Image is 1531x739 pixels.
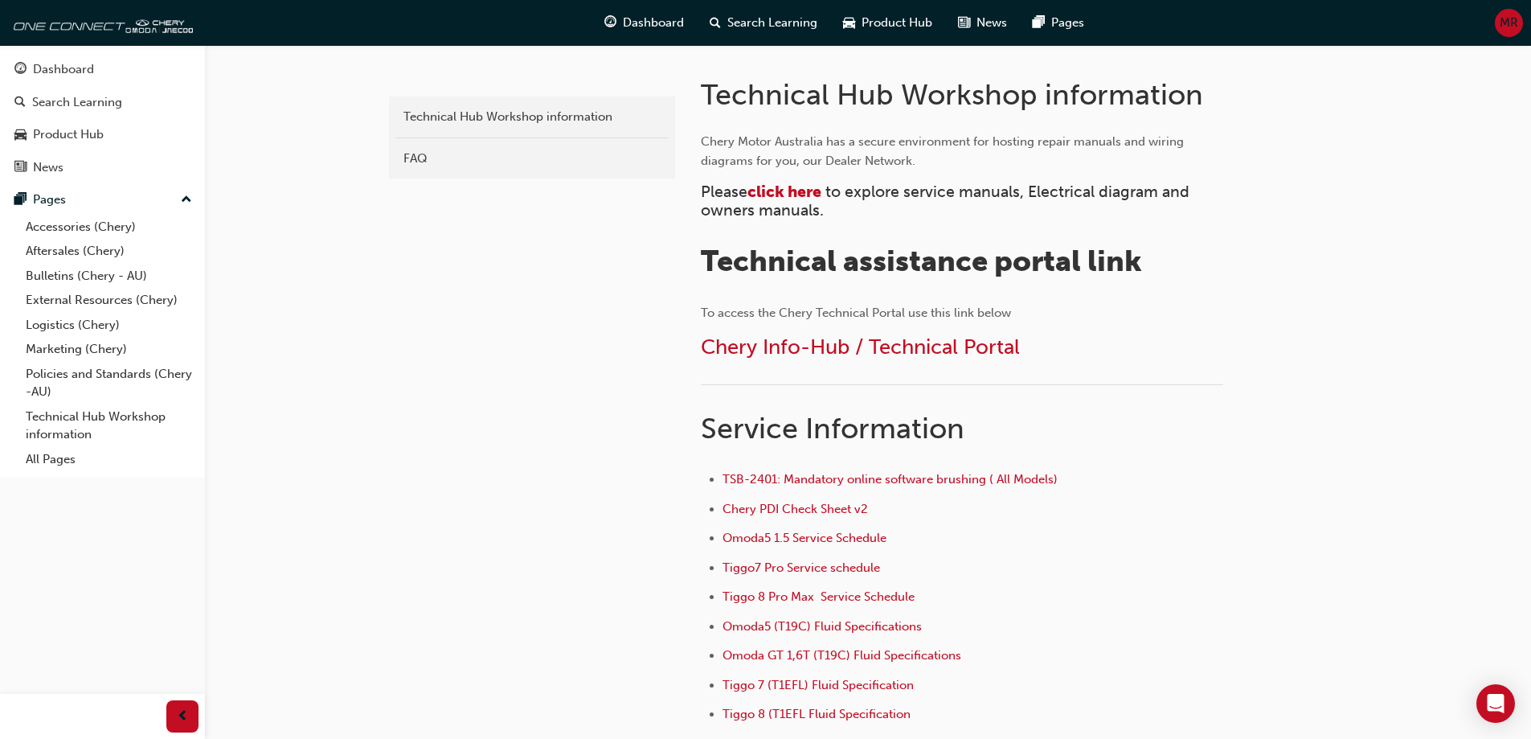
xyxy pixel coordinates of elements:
a: Aftersales (Chery) [19,239,199,264]
div: Technical Hub Workshop information [403,108,661,126]
span: pages-icon [1033,13,1045,33]
a: Accessories (Chery) [19,215,199,240]
h1: Technical Hub Workshop information [701,77,1228,113]
button: MR [1495,9,1523,37]
span: To access the Chery Technical Portal use this link below [701,306,1011,320]
span: car-icon [843,13,855,33]
span: Please [701,183,747,201]
span: Product Hub [862,14,932,32]
a: TSB-2401: Mandatory online software brushing ( All Models) [723,472,1058,487]
a: Policies and Standards (Chery -AU) [19,362,199,404]
a: car-iconProduct Hub [830,6,945,39]
a: Omoda GT 1,6T (T19C) Fluid Specifications [723,648,961,663]
span: pages-icon [14,193,27,207]
div: Product Hub [33,125,104,144]
a: Omoda5 (T19C) Fluid Specifications [723,619,922,634]
span: MR [1500,14,1518,32]
a: Dashboard [6,55,199,84]
div: Open Intercom Messenger [1476,684,1515,723]
span: Search Learning [727,14,817,32]
span: news-icon [14,161,27,175]
span: guage-icon [604,13,616,33]
img: oneconnect [8,6,193,39]
span: search-icon [710,13,721,33]
a: news-iconNews [945,6,1020,39]
a: Omoda5 1.5 Service Schedule [723,531,886,545]
a: search-iconSearch Learning [697,6,830,39]
button: DashboardSearch LearningProduct HubNews [6,51,199,185]
span: to explore service manuals, Electrical diagram and owners manuals. [701,183,1193,220]
span: up-icon [181,190,192,211]
a: Tiggo 8 Pro Max Service Schedule [723,589,915,604]
a: Tiggo 7 (T1EFL) Fluid Specification [723,678,917,692]
a: Technical Hub Workshop information [19,404,199,447]
a: Marketing (Chery) [19,337,199,362]
a: click here [747,183,821,201]
span: car-icon [14,128,27,142]
span: Dashboard [623,14,684,32]
button: Pages [6,185,199,215]
a: All Pages [19,447,199,472]
a: Chery Info-Hub / Technical Portal [701,335,1020,359]
div: News [33,158,63,177]
a: Bulletins (Chery - AU) [19,264,199,289]
a: Search Learning [6,88,199,117]
div: Search Learning [32,93,122,112]
a: Logistics (Chery) [19,313,199,338]
span: Pages [1051,14,1084,32]
span: Service Information [701,411,964,445]
span: prev-icon [177,707,189,727]
div: Dashboard [33,60,94,79]
a: FAQ [395,145,669,173]
a: Product Hub [6,120,199,150]
span: news-icon [958,13,970,33]
div: FAQ [403,150,661,168]
a: News [6,153,199,183]
span: guage-icon [14,63,27,77]
a: Chery PDI Check Sheet v2 [723,502,868,516]
a: pages-iconPages [1020,6,1097,39]
a: guage-iconDashboard [592,6,697,39]
div: Pages [33,191,66,209]
a: Tiggo 8 (T1EFL Fluid Specification [723,707,911,721]
a: Tiggo7 Pro Service schedule [723,560,880,575]
span: News [976,14,1007,32]
span: search-icon [14,96,26,110]
span: Technical assistance portal link [701,244,1142,278]
span: Chery Motor Australia has a secure environment for hosting repair manuals and wiring diagrams for... [701,134,1187,168]
a: Technical Hub Workshop information [395,103,669,131]
a: External Resources (Chery) [19,288,199,313]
